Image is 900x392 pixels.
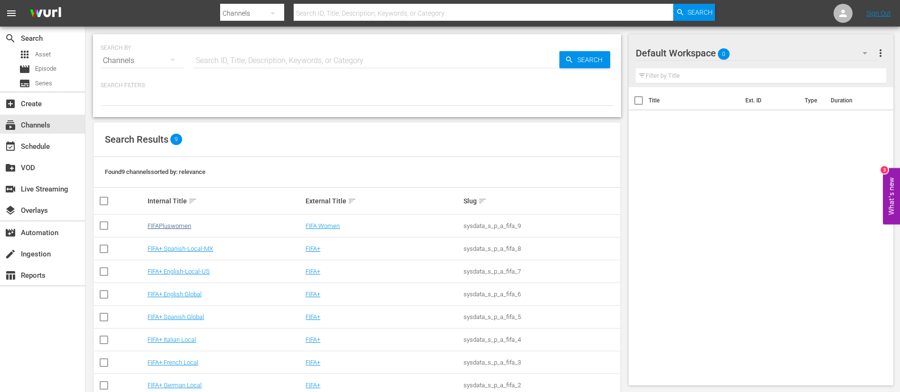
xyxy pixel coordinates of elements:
[148,313,204,320] a: FIFA+ Spanish Global
[306,291,320,298] a: FIFA+
[5,270,16,281] span: Reports
[559,51,610,68] button: Search
[866,9,891,17] a: Sign Out
[35,64,56,73] span: Episode
[464,245,619,252] div: sysdata_s_p_a_fifa_8
[148,359,198,366] a: FIFA+ French Local
[306,382,320,389] a: FIFA+
[649,87,740,114] th: Title
[188,197,197,205] span: sort
[19,78,30,89] span: Series
[148,336,196,343] a: FIFA+ Italian Local
[464,195,619,207] div: Slug
[875,42,886,64] button: more_vert
[170,134,182,145] span: 9
[35,79,52,88] span: Series
[464,336,619,343] div: sysdata_s_p_a_fifa_4
[306,195,461,207] div: External Title
[799,87,825,114] th: Type
[35,50,51,59] span: Asset
[464,291,619,298] div: sysdata_s_p_a_fifa_6
[148,268,210,275] a: FIFA+ English-Local-US
[464,268,619,275] div: sysdata_s_p_a_fifa_7
[740,87,799,114] th: Ext. ID
[101,47,184,74] div: Channels
[105,168,205,175] span: Found 9 channels sorted by: relevance
[148,222,191,229] a: FIFAPluswomen
[348,197,356,205] span: sort
[5,141,16,152] span: Schedule
[5,227,16,238] span: Automation
[148,245,213,252] a: FIFA+ Spanish-Local-MX
[306,336,320,343] a: FIFA+
[306,359,320,366] a: FIFA+
[718,44,730,64] span: 0
[306,245,320,252] a: FIFA+
[875,47,886,59] span: more_vert
[464,359,619,366] div: sysdata_s_p_a_fifa_3
[5,119,16,131] span: Channels
[464,382,619,389] div: sysdata_s_p_a_fifa_2
[636,40,877,66] div: Default Workspace
[5,33,16,44] span: Search
[881,166,888,173] div: 3
[5,248,16,260] span: Ingestion
[5,98,16,109] span: Create
[574,51,610,68] span: Search
[306,268,320,275] a: FIFA+
[105,134,168,145] span: Search Results
[19,49,30,60] span: Asset
[306,313,320,320] a: FIFA+
[5,205,16,216] span: Overlays
[23,2,68,25] img: ans4CAIJ8jUAAAAAAAAAAAAAAAAAAAAAAAAgQb4GAAAAAAAAAAAAAAAAAAAAAAAAJMjXAAAAAAAAAAAAAAAAAAAAAAAAgAT5G...
[687,4,713,21] span: Search
[883,168,900,224] button: Open Feedback Widget
[6,8,17,19] span: menu
[478,197,487,205] span: sort
[464,313,619,320] div: sysdata_s_p_a_fifa_5
[5,162,16,173] span: VOD
[148,291,202,298] a: FIFA+ English Global
[825,87,882,114] th: Duration
[5,183,16,195] span: Live Streaming
[148,195,303,207] div: Internal Title
[148,382,202,389] a: FIFA+ German Local
[306,222,340,229] a: FIFA Women
[464,222,619,229] div: sysdata_s_p_a_fifa_9
[19,64,30,75] span: Episode
[673,4,715,21] button: Search
[101,82,613,90] p: Search Filters:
